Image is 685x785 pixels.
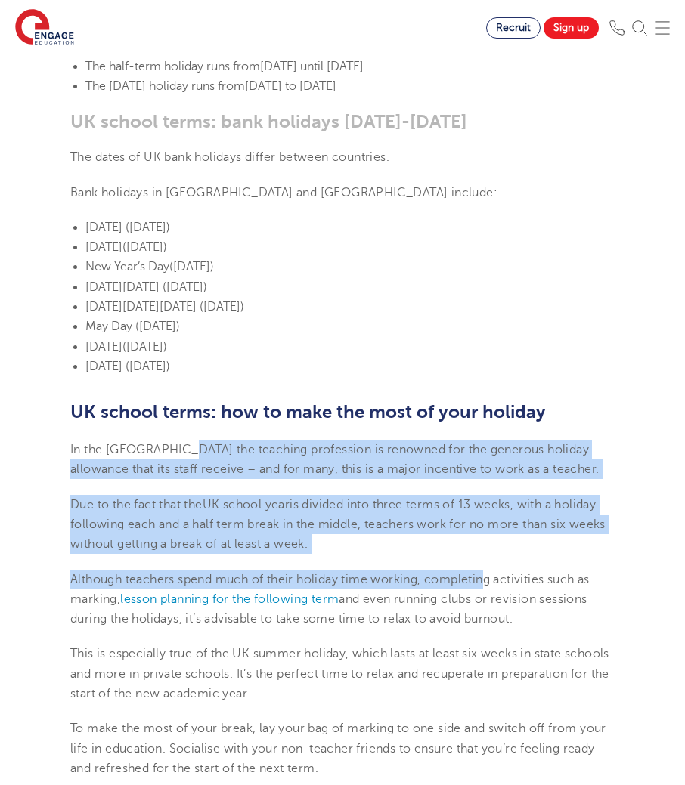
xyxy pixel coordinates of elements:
span: [DATE][DATE] ([DATE]) [85,280,207,294]
span: To make the most of your break, lay your bag of marking to one side and switch off from your life... [70,722,606,775]
span: In the [GEOGRAPHIC_DATA] the teaching profession is renowned for the generous holiday allowance t... [70,443,599,476]
span: [DATE] until [DATE] [260,60,364,73]
span: UK school terms: bank holidays [DATE]-[DATE] [70,111,467,132]
span: [DATE] [85,240,122,254]
span: is divided into three terms of 13 weeks, with a holiday following each and a half term break in t... [70,498,606,552]
span: New Year’s Day [85,260,169,274]
span: The [DATE] holiday runs from [85,79,245,93]
span: [DATE] [85,340,122,354]
span: The dates of UK bank holidays differ between countries. [70,150,389,164]
span: This is especially true of the UK summer holiday, which lasts at least six weeks in state schools... [70,647,609,700]
span: The half-term holiday runs from [85,60,260,73]
span: [DATE] ([DATE]) [85,360,170,373]
span: ([DATE]) [169,260,214,274]
a: Sign up [544,17,599,39]
img: Mobile Menu [655,20,670,36]
span: UK school terms: how to make the most of your holiday [70,401,546,422]
a: lesson planning for the following term [120,592,339,606]
a: Recruit [486,17,541,39]
span: May Day ([DATE]) [85,320,180,333]
span: [DATE][DATE][DATE] ([DATE]) [85,300,244,314]
img: Search [632,20,647,36]
span: UK school year [203,498,290,511]
span: [DATE] [85,221,122,234]
span: [DATE] to [DATE] [245,79,336,93]
span: ([DATE]) [122,240,167,254]
span: Recruit [496,22,531,33]
span: Due to the fact that the [70,498,203,511]
img: Phone [609,20,625,36]
span: ([DATE]) [126,221,170,234]
span: Although teachers spend much of their holiday time working, completing activities such as marking, [70,573,590,606]
span: ([DATE]) [122,340,167,354]
span: Bank holidays in [GEOGRAPHIC_DATA] and [GEOGRAPHIC_DATA] include: [70,186,497,199]
img: Engage Education [15,9,74,47]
